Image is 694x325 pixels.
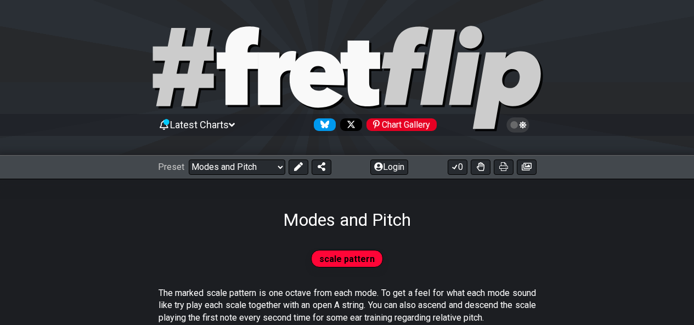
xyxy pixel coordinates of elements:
[170,119,229,130] span: Latest Charts
[512,120,524,130] span: Toggle light / dark theme
[319,251,375,267] span: scale pattern
[309,118,336,131] a: Follow #fretflip at Bluesky
[517,159,537,175] button: Create image
[312,159,331,175] button: Share Preset
[471,159,490,175] button: Toggle Dexterity for all fretkits
[336,118,362,131] a: Follow #fretflip at X
[370,159,408,175] button: Login
[159,287,536,324] p: The marked scale pattern is one octave from each mode. To get a feel for what each mode sound lik...
[289,159,308,175] button: Edit Preset
[448,159,467,175] button: 0
[189,159,285,175] select: Preset
[283,209,411,230] h1: Modes and Pitch
[366,118,437,131] div: Chart Gallery
[362,118,437,131] a: #fretflip at Pinterest
[494,159,514,175] button: Print
[158,162,184,172] span: Preset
